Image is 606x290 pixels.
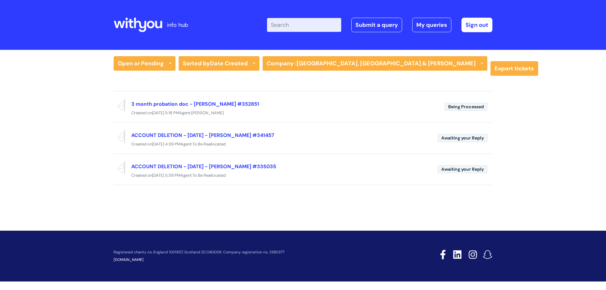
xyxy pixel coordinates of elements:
a: Export tickets [490,61,538,76]
div: Created on Agent: [114,140,492,148]
span: [DATE] 5:18 PM [152,110,179,115]
a: ACCOUNT DELETION - [DATE] - [PERSON_NAME] #335035 [131,163,276,170]
p: Registered charity no. England 1001957, Scotland SCO40009. Company registration no. 2580377 [114,250,395,254]
span: Reported via email [114,159,125,177]
span: Reported via email [114,128,125,145]
a: 3 month probation doc - [PERSON_NAME] #352851 [131,101,259,107]
span: Awaiting your Reply [438,165,487,173]
a: ACCOUNT DELETION - [DATE] - [PERSON_NAME] #341457 [131,132,274,139]
a: Company :[GEOGRAPHIC_DATA], [GEOGRAPHIC_DATA] & [PERSON_NAME] [263,56,487,71]
a: Submit a query [351,18,402,32]
div: Created on Agent: [114,172,492,180]
span: Awaiting your Reply [438,134,487,142]
strong: [GEOGRAPHIC_DATA], [GEOGRAPHIC_DATA] & [PERSON_NAME] [297,60,476,67]
span: [DATE] 4:39 PM [152,141,181,147]
span: To Be Reallocated [193,173,226,178]
input: Search [267,18,341,32]
div: Created on Agent: [114,109,492,117]
span: [PERSON_NAME] [191,110,224,115]
span: Being Processed [445,103,487,111]
b: Date Created [210,60,248,67]
a: Sign out [461,18,492,32]
a: Open or Pending [114,56,175,71]
span: Reported via email [114,97,125,114]
a: My queries [412,18,451,32]
span: To Be Reallocated [193,141,226,147]
span: [DATE] 5:39 PM [152,173,181,178]
div: | - [267,18,492,32]
p: info hub [167,20,188,30]
a: Sorted byDate Created [179,56,259,71]
a: [DOMAIN_NAME] [114,257,144,262]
